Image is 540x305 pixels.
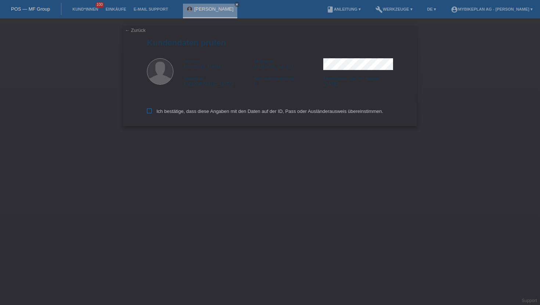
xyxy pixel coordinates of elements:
[184,76,204,81] span: Nationalität
[522,298,537,303] a: Support
[102,7,130,11] a: Einkäufe
[147,38,393,47] h1: Kundendaten prüfen
[184,58,253,69] div: [PERSON_NAME]
[451,6,458,13] i: account_circle
[184,76,253,87] div: [GEOGRAPHIC_DATA]
[184,59,200,63] span: Vorname
[235,3,239,6] i: close
[69,7,102,11] a: Kund*innen
[323,76,393,87] div: [DATE]
[447,7,536,11] a: account_circleMybikeplan AG - [PERSON_NAME] ▾
[372,7,416,11] a: buildWerkzeuge ▾
[253,58,323,69] div: [PERSON_NAME]
[96,2,104,8] span: 100
[130,7,172,11] a: E-Mail Support
[424,7,440,11] a: DE ▾
[253,76,294,81] span: Aufenthaltsbewilligung
[327,6,334,13] i: book
[323,7,364,11] a: bookAnleitung ▾
[375,6,383,13] i: build
[147,109,383,114] label: Ich bestätige, dass diese Angaben mit den Daten auf der ID, Pass oder Ausländerausweis übereinsti...
[234,2,240,7] a: close
[253,76,323,87] div: C
[125,27,145,33] a: ← Zurück
[11,6,50,12] a: POS — MF Group
[253,59,273,63] span: Nachname
[323,76,380,81] span: Einreisedatum gemäss Ausweis
[194,6,234,12] a: [PERSON_NAME]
